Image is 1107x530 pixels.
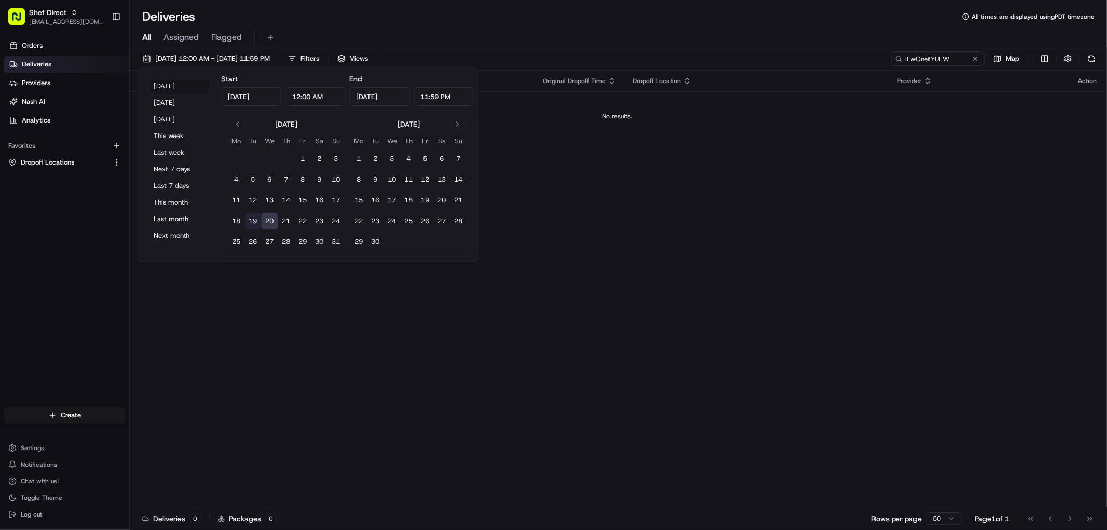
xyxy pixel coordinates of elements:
button: This month [149,195,211,210]
span: Chat with us! [21,477,59,485]
label: Start [222,74,238,84]
button: Last 7 days [149,179,211,193]
span: [EMAIL_ADDRESS][DOMAIN_NAME] [29,18,103,26]
span: Shef Direct [29,7,66,18]
img: 8571987876998_91fb9ceb93ad5c398215_72.jpg [22,99,40,118]
button: 2 [311,151,328,167]
button: 6 [262,171,278,188]
button: 11 [401,171,417,188]
button: 18 [401,192,417,209]
button: 19 [245,213,262,229]
button: 13 [434,171,450,188]
span: Assigned [163,31,199,44]
button: Next month [149,228,211,243]
span: Notifications [21,460,57,469]
button: 28 [278,234,295,250]
button: 16 [367,192,384,209]
button: 15 [295,192,311,209]
button: 14 [450,171,467,188]
button: 26 [245,234,262,250]
button: 11 [228,192,245,209]
th: Saturday [434,135,450,146]
span: Dropoff Locations [21,158,74,167]
button: Next 7 days [149,162,211,176]
button: 5 [417,151,434,167]
button: Last week [149,145,211,160]
button: 7 [450,151,467,167]
div: 📗 [10,205,19,213]
a: Orders [4,37,129,54]
th: Sunday [450,135,467,146]
button: Start new chat [176,102,189,115]
th: Wednesday [384,135,401,146]
a: Providers [4,75,129,91]
div: Past conversations [10,135,70,143]
button: Map [989,51,1024,66]
div: No results. [134,112,1101,120]
button: 5 [245,171,262,188]
input: Date [350,87,410,106]
input: Type to search [891,51,985,66]
th: Thursday [401,135,417,146]
a: 💻API Documentation [84,200,171,219]
button: Dropoff Locations [4,154,125,171]
button: 31 [328,234,345,250]
span: Shef Support [32,161,73,169]
button: 29 [295,234,311,250]
button: 7 [278,171,295,188]
input: Date [222,87,282,106]
button: 25 [228,234,245,250]
label: End [350,74,362,84]
button: 23 [367,213,384,229]
button: 20 [434,192,450,209]
button: Go to previous month [230,117,245,131]
th: Sunday [328,135,345,146]
a: Deliveries [4,56,129,73]
button: 27 [262,234,278,250]
button: 27 [434,213,450,229]
button: 28 [450,213,467,229]
button: 22 [295,213,311,229]
th: Tuesday [245,135,262,146]
button: 17 [384,192,401,209]
button: 8 [351,171,367,188]
th: Tuesday [367,135,384,146]
button: 21 [278,213,295,229]
button: 26 [417,213,434,229]
button: 19 [417,192,434,209]
button: Filters [283,51,324,66]
button: 10 [328,171,345,188]
span: Deliveries [22,60,51,69]
div: [DATE] [398,119,420,129]
span: Original Dropoff Time [543,77,606,85]
span: Provider [897,77,922,85]
th: Saturday [311,135,328,146]
button: 12 [245,192,262,209]
button: 3 [384,151,401,167]
div: Deliveries [142,513,201,524]
div: Action [1078,77,1097,85]
img: Shef Support [10,151,27,168]
button: Notifications [4,457,125,472]
h1: Deliveries [142,8,195,25]
button: 24 [384,213,401,229]
span: Flagged [211,31,242,44]
span: All times are displayed using PDT timezone [972,12,1095,21]
input: Time [414,87,474,106]
button: 29 [351,234,367,250]
span: • [75,161,78,169]
button: 30 [311,234,328,250]
button: Last month [149,212,211,226]
button: Settings [4,441,125,455]
button: Chat with us! [4,474,125,488]
button: Log out [4,507,125,522]
span: [DATE] 12:00 AM - [DATE] 11:59 PM [155,54,270,63]
a: Nash AI [4,93,129,110]
th: Friday [417,135,434,146]
button: 9 [311,171,328,188]
input: Time [285,87,346,106]
p: Welcome 👋 [10,42,189,58]
a: 📗Knowledge Base [6,200,84,219]
span: Log out [21,510,42,519]
button: 12 [417,171,434,188]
